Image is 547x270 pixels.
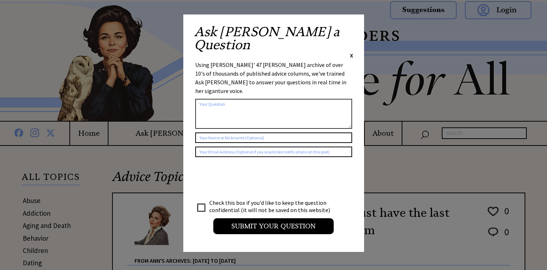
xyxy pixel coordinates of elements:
input: Your Name or Nickname (Optional) [195,132,352,143]
div: Using [PERSON_NAME]' 47 [PERSON_NAME] archive of over 10's of thousands of published advice colum... [195,60,352,95]
input: Your Email Address (Optional if you would like notifications on this post) [195,147,352,157]
h2: Ask [PERSON_NAME] a Question [194,25,353,51]
span: X [350,52,353,59]
td: Check this box if you'd like to keep the question confidential (it will not be saved on this webs... [209,199,337,214]
input: Submit your Question [213,218,334,234]
iframe: reCAPTCHA [195,164,305,193]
